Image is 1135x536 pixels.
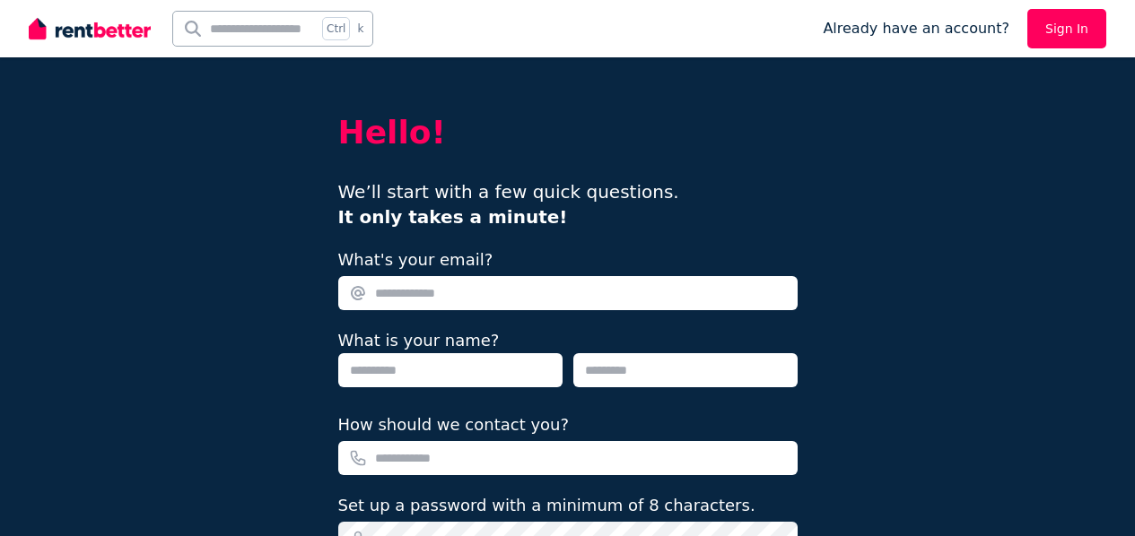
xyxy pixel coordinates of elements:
[338,493,755,518] label: Set up a password with a minimum of 8 characters.
[322,17,350,40] span: Ctrl
[338,115,798,151] h2: Hello!
[1027,9,1106,48] a: Sign In
[338,331,500,350] label: What is your name?
[357,22,363,36] span: k
[338,247,493,272] label: What's your email?
[29,15,151,42] img: RentBetter
[823,18,1009,39] span: Already have an account?
[338,181,679,228] span: We’ll start with a few quick questions.
[338,412,570,437] label: How should we contact you?
[338,206,568,228] b: It only takes a minute!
